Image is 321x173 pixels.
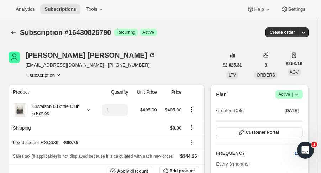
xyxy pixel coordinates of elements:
[26,62,156,69] span: [EMAIL_ADDRESS][DOMAIN_NAME] · [PHONE_NUMBER]
[13,139,181,146] div: box-discount-HXQ389
[261,60,272,70] button: 8
[286,60,302,67] span: $253.16
[86,6,97,12] span: Tools
[26,52,156,59] div: [PERSON_NAME] [PERSON_NAME]
[20,28,111,36] span: Subscription #16430825790
[82,4,109,14] button: Tools
[186,105,197,113] button: Product actions
[278,91,300,98] span: Active
[223,62,242,68] span: $2,025.31
[265,62,267,68] span: 8
[140,107,157,112] span: $405.00
[311,142,317,147] span: 1
[257,73,275,78] span: ORDERS
[27,103,79,117] div: Cuvaison 6 Bottle Club
[9,27,19,37] button: Subscriptions
[297,142,314,159] iframe: Intercom live chat
[165,107,181,112] span: $405.00
[13,154,173,159] span: Sales tax (if applicable) is not displayed because it is calculated with each new order.
[9,120,95,136] th: Shipping
[159,84,184,100] th: Price
[243,4,275,14] button: Help
[228,73,236,78] span: LTV
[277,4,310,14] button: Settings
[117,30,135,35] span: Recurring
[290,70,299,75] span: AOV
[284,108,299,114] span: [DATE]
[292,91,293,97] span: |
[32,111,49,116] small: 6 Bottles
[40,4,80,14] button: Subscriptions
[170,125,182,131] span: $0.00
[216,161,248,167] span: Every 3 months
[216,107,243,114] span: Created Date
[216,127,303,137] button: Customer Portal
[288,6,305,12] span: Settings
[216,150,295,157] h2: FREQUENCY
[9,52,20,63] span: Gavyn Samuelson
[295,150,303,157] span: Edit
[186,123,197,131] button: Shipping actions
[130,84,159,100] th: Unit Price
[26,72,62,79] button: Product actions
[270,30,295,35] span: Create order
[216,91,227,98] h2: Plan
[219,60,246,70] button: $2,025.31
[180,153,197,159] span: $344.25
[280,106,303,116] button: [DATE]
[44,6,76,12] span: Subscriptions
[9,84,95,100] th: Product
[142,30,154,35] span: Active
[254,6,264,12] span: Help
[95,84,130,100] th: Quantity
[16,6,35,12] span: Analytics
[291,148,307,159] button: Edit
[265,27,299,37] button: Create order
[63,139,78,146] span: - $60.75
[246,130,279,135] span: Customer Portal
[11,4,39,14] button: Analytics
